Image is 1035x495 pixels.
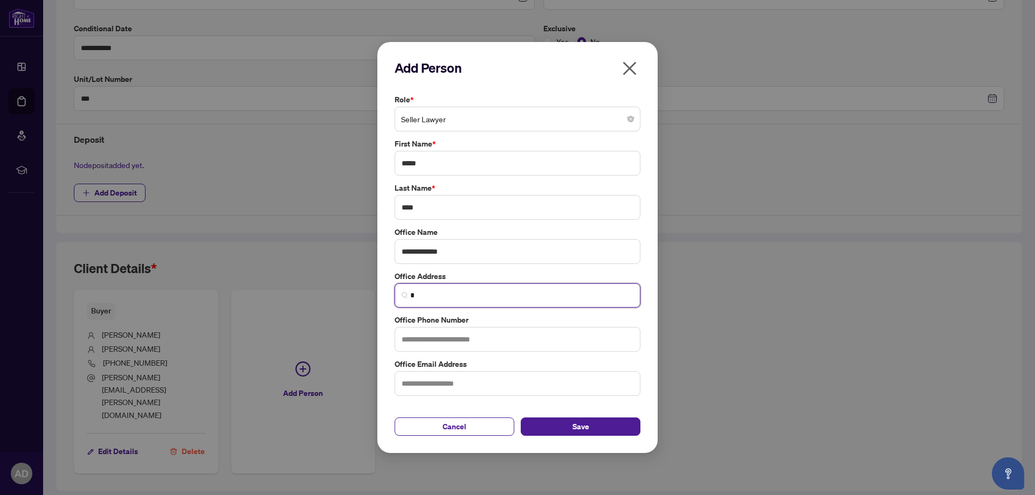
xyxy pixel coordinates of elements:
label: Last Name [395,182,640,194]
button: Open asap [992,457,1024,490]
span: close-circle [627,116,634,122]
span: Seller Lawyer [401,109,634,129]
label: Office Email Address [395,358,640,370]
span: Cancel [443,418,466,435]
button: Save [521,417,640,436]
label: Office Phone Number [395,314,640,326]
label: First Name [395,138,640,150]
span: close [621,60,638,77]
label: Role [395,94,640,106]
button: Cancel [395,417,514,436]
label: Office Name [395,226,640,238]
h2: Add Person [395,59,640,76]
span: Save [572,418,589,435]
img: search_icon [402,292,408,298]
label: Office Address [395,270,640,282]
